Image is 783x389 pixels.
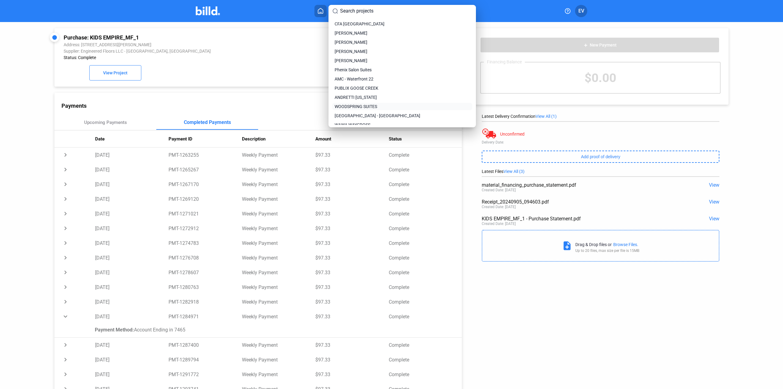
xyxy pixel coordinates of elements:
[335,113,420,119] span: [GEOGRAPHIC_DATA] - [GEOGRAPHIC_DATA]
[335,48,367,54] span: [PERSON_NAME]
[335,94,377,100] span: ANDRETTI [US_STATE]
[340,7,472,15] input: Search projects
[335,85,378,91] span: PUBLIX GOOSE CREEK
[335,103,377,110] span: WOODSPRING SUITES
[335,58,367,64] span: [PERSON_NAME]
[335,39,367,45] span: [PERSON_NAME]
[335,67,372,73] span: Phenix Salon Suites
[335,21,384,27] span: CFA [GEOGRAPHIC_DATA]
[335,76,373,82] span: AMC - Waterfront 22
[335,122,370,128] span: WAWA WAYCROSS
[335,30,367,36] span: [PERSON_NAME]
